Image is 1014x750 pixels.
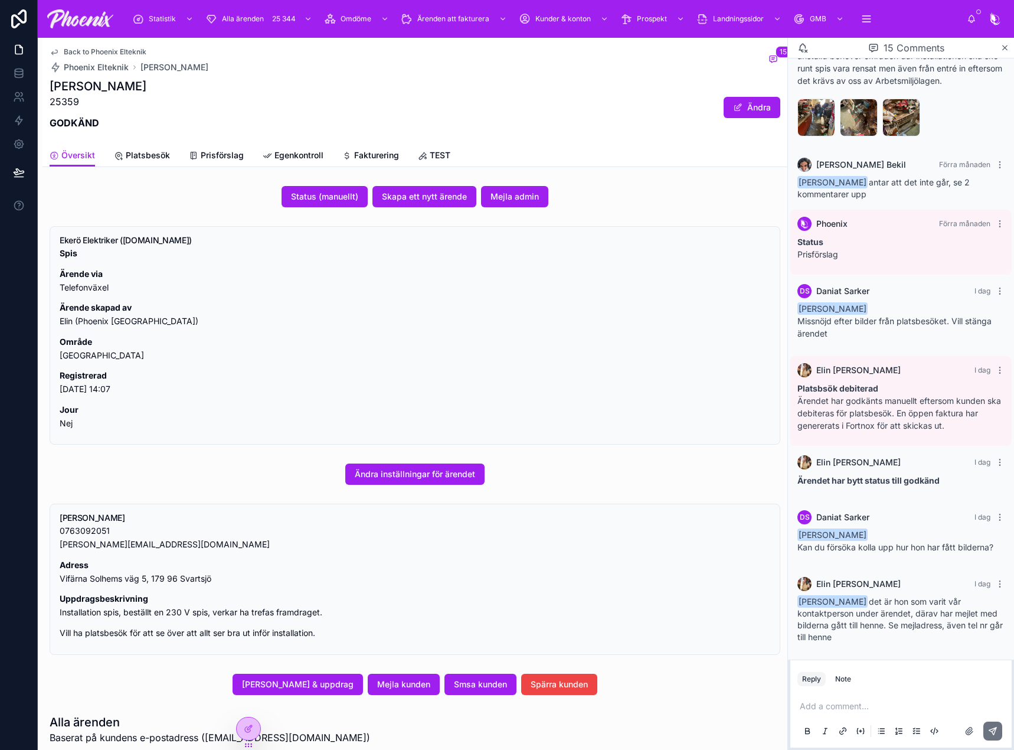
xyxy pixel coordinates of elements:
span: Egenkontroll [274,149,323,161]
span: I dag [974,513,990,521]
span: Status (manuellt) [291,191,358,203]
a: Back to Phoenix Elteknik [50,47,146,57]
p: [GEOGRAPHIC_DATA] [60,335,770,363]
a: Landningssidor [693,8,787,30]
h1: Alla ärenden [50,714,370,731]
strong: Spis [60,248,77,258]
strong: Ärende via [60,269,103,279]
p: 0763092051 [PERSON_NAME][EMAIL_ADDRESS][DOMAIN_NAME] [60,524,770,552]
h5: Christer Lund [60,514,770,522]
strong: Uppdragsbeskrivning [60,594,148,604]
p: Vill ha platsbesök för att se över att allt ser bra ut inför installation. [60,627,770,640]
strong: Status [797,237,823,247]
h5: Ekerö Elektriker (ekeroelektriker.se) [60,236,770,244]
strong: Registrerad [60,370,107,380]
a: Egenkontroll [263,145,323,168]
p: Elin (Phoenix [GEOGRAPHIC_DATA]) [60,301,770,328]
span: Kunder & konton [535,14,591,24]
p: Ärendet har godkänts manuellt eftersom kunden ska debiteras för platsbesök. En öppen faktura har ... [797,382,1005,432]
button: Status (manuellt) [282,186,368,207]
span: det är hon som varit vår kontaktperson under ärendet, därav har mejlet med bilderna gått till hen... [797,596,1003,642]
span: Elin [PERSON_NAME] [816,364,901,376]
p: Prisförslag [797,236,1005,260]
strong: Jour [60,405,78,415]
span: TEST [430,149,450,161]
span: 15 [776,46,791,58]
img: App logo [47,9,113,28]
span: Mejla kunden [377,679,430,690]
span: Baserat på kundens e-postadress ([EMAIL_ADDRESS][DOMAIN_NAME]) [50,731,370,745]
strong: Ärende skapad av [60,302,132,312]
a: TEST [418,145,450,168]
button: Ändra [724,97,780,118]
span: DS [800,513,810,522]
div: 25 344 [269,12,299,26]
div: scrollable content [123,6,967,32]
span: Ärenden att fakturera [417,14,489,24]
a: Omdöme [320,8,395,30]
span: [PERSON_NAME] [797,302,868,315]
a: Phoenix Elteknik [50,61,129,73]
span: Elin [PERSON_NAME] [816,578,901,590]
span: I dag [974,366,990,374]
span: Daniat Sarker [816,511,869,523]
strong: Område [60,337,92,347]
span: Statistik [149,14,176,24]
span: [PERSON_NAME] [797,595,868,608]
button: Skapa ett nytt ärende [372,186,476,207]
span: GMB [810,14,826,24]
span: Spärra kunden [531,679,588,690]
button: Spärra kunden [521,674,597,695]
span: Prisförslag [201,149,244,161]
strong: Adress [60,560,89,570]
span: Förra månaden [939,219,990,228]
span: I dag [974,579,990,588]
span: Prospekt [637,14,667,24]
button: Ändra inställningar för ärendet [345,464,485,485]
p: [DATE] 14:07 [60,369,770,396]
a: [PERSON_NAME] [140,61,208,73]
a: Prisförslag [189,145,244,168]
a: Prospekt [617,8,691,30]
span: DS [800,286,810,296]
div: 0763092051 yvonne.levinovitz@gmail.com **Adress** Vifärna Solhems väg 5, 179 96 Svartsjö **Uppdra... [60,524,770,640]
span: Phoenix Elteknik [64,61,129,73]
span: antar att det inte går, se 2 kommentarer upp [797,177,970,199]
p: Kan du försöka kolla upp hur hon har fått bilderna? [797,541,1005,553]
span: Omdöme [341,14,371,24]
div: **Spis** **Ärende via** Telefonväxel **Ärende skapad av** Elin (Phoenix Sverige) **Område** Stock... [60,247,770,430]
a: Översikt [50,145,95,167]
p: Vifärna Solhems väg 5, 179 96 Svartsjö [60,559,770,586]
span: Förra månaden [939,160,990,169]
a: Fakturering [342,145,399,168]
span: Daniat Sarker [816,285,869,297]
a: Statistik [129,8,199,30]
span: 15 Comments [884,41,944,55]
p: 25359 [50,94,146,109]
button: Note [830,672,856,686]
a: Ärenden att fakturera [397,8,513,30]
span: Platsbesök [126,149,170,161]
span: Phoenix [816,218,848,230]
span: Skapa ett nytt ärende [382,191,467,203]
span: I dag [974,458,990,467]
span: Fakturering [354,149,399,161]
span: Mejla admin [490,191,539,203]
h1: [PERSON_NAME] [50,78,146,94]
span: Smsa kunden [454,679,507,690]
button: [PERSON_NAME] & uppdrag [233,674,363,695]
button: 15 [766,53,780,67]
p: Nej [60,403,770,431]
strong: GODKÄND [50,117,99,129]
span: Elin [PERSON_NAME] [816,456,901,468]
span: Översikt [61,149,95,161]
span: Back to Phoenix Elteknik [64,47,146,57]
a: Platsbesök [114,145,170,168]
button: Mejla kunden [368,674,440,695]
span: [PERSON_NAME] [797,176,868,188]
span: [PERSON_NAME] [797,529,868,541]
span: [PERSON_NAME] & uppdrag [242,679,354,690]
span: I dag [974,286,990,295]
p: Installation spis, beställt en 230 V spis, verkar ha trefas framdraget. [60,592,770,619]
